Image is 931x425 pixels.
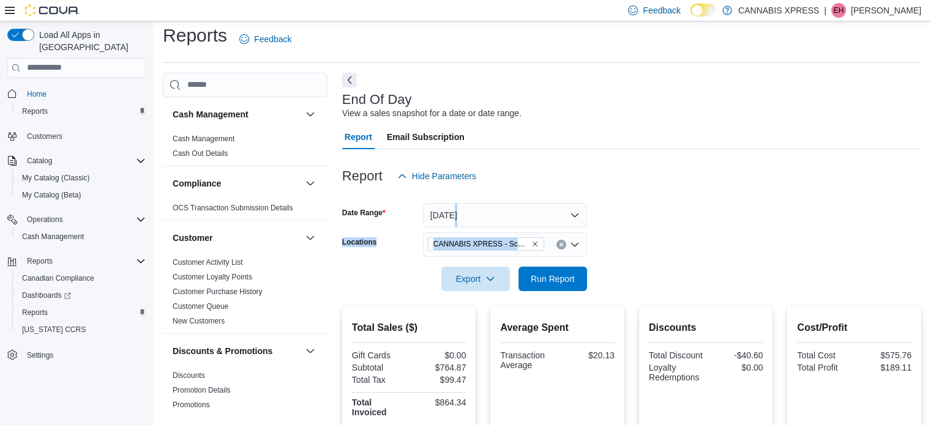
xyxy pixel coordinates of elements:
span: Report [345,125,372,149]
span: My Catalog (Beta) [17,188,146,202]
button: Settings [2,346,151,363]
button: Reports [12,103,151,120]
button: Operations [2,211,151,228]
div: Loyalty Redemptions [649,363,703,382]
h2: Total Sales ($) [352,320,466,335]
div: $0.00 [708,363,763,372]
input: Dark Mode [690,4,716,17]
div: $99.47 [411,375,466,385]
h3: Customer [173,232,212,244]
div: $189.11 [857,363,911,372]
a: Reports [17,305,53,320]
a: Feedback [234,27,296,51]
span: Washington CCRS [17,322,146,337]
button: Catalog [22,153,57,168]
h1: Reports [163,23,227,48]
span: Settings [27,350,53,360]
div: -$40.60 [708,350,763,360]
div: Total Tax [352,375,406,385]
h2: Average Spent [500,320,615,335]
div: Emma Hancock [831,3,846,18]
button: Customer [173,232,301,244]
span: CANNABIS XPRESS - Scarborough (Steeles Avenue) [428,237,544,251]
a: Cash Management [173,135,234,143]
button: Reports [22,254,58,268]
div: Cash Management [163,131,327,166]
span: Canadian Compliance [17,271,146,286]
a: Customer Purchase History [173,287,263,296]
a: Settings [22,348,58,363]
span: OCS Transaction Submission Details [173,203,293,213]
span: Run Report [531,273,575,285]
a: Canadian Compliance [17,271,99,286]
a: Home [22,87,51,102]
a: Customer Queue [173,302,228,311]
h3: Discounts & Promotions [173,345,272,357]
span: Reports [22,254,146,268]
strong: Total Invoiced [352,397,387,417]
div: Compliance [163,201,327,220]
span: Reports [22,106,48,116]
span: Dashboards [17,288,146,303]
a: Customer Activity List [173,258,243,267]
a: Customers [22,129,67,144]
button: Catalog [2,152,151,169]
a: Cash Out Details [173,149,228,158]
a: Customer Loyalty Points [173,273,252,281]
h2: Discounts [649,320,763,335]
button: Open list of options [570,240,580,249]
button: Reports [12,304,151,321]
a: Discounts [173,371,205,380]
button: Customer [303,231,318,245]
a: My Catalog (Classic) [17,171,95,185]
a: OCS Transaction Submission Details [173,204,293,212]
button: My Catalog (Classic) [12,169,151,187]
h3: Report [342,169,383,183]
span: Cash Management [22,232,84,242]
span: Reports [27,256,53,266]
span: Discounts [173,371,205,380]
button: My Catalog (Beta) [12,187,151,204]
span: Catalog [27,156,52,166]
a: [US_STATE] CCRS [17,322,91,337]
div: $864.34 [411,397,466,407]
a: Promotion Details [173,386,231,394]
span: Email Subscription [387,125,465,149]
div: Gift Cards [352,350,406,360]
p: | [824,3,826,18]
button: Canadian Compliance [12,270,151,287]
span: Cash Management [173,134,234,144]
span: Home [22,86,146,102]
button: Discounts & Promotions [303,344,318,358]
a: New Customers [173,317,225,325]
a: Dashboards [12,287,151,304]
button: Cash Management [12,228,151,245]
span: Customers [27,131,62,141]
span: Load All Apps in [GEOGRAPHIC_DATA] [34,29,146,53]
h3: Compliance [173,177,221,190]
span: Hide Parameters [412,170,476,182]
span: Cash Out Details [173,149,228,158]
span: Customer Activity List [173,257,243,267]
span: Export [449,267,503,291]
span: [US_STATE] CCRS [22,325,86,334]
div: Total Profit [797,363,851,372]
span: Home [27,89,47,99]
button: [US_STATE] CCRS [12,321,151,338]
div: $20.13 [560,350,615,360]
button: Next [342,73,357,87]
button: [DATE] [423,203,587,227]
div: Total Discount [649,350,703,360]
span: Feedback [643,4,680,17]
button: Export [441,267,510,291]
button: Reports [2,253,151,270]
span: Customer Queue [173,301,228,311]
span: Customer Purchase History [173,287,263,297]
span: Promotions [173,400,210,410]
button: Compliance [303,176,318,191]
div: $0.00 [411,350,466,360]
button: Discounts & Promotions [173,345,301,357]
button: Customers [2,127,151,145]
